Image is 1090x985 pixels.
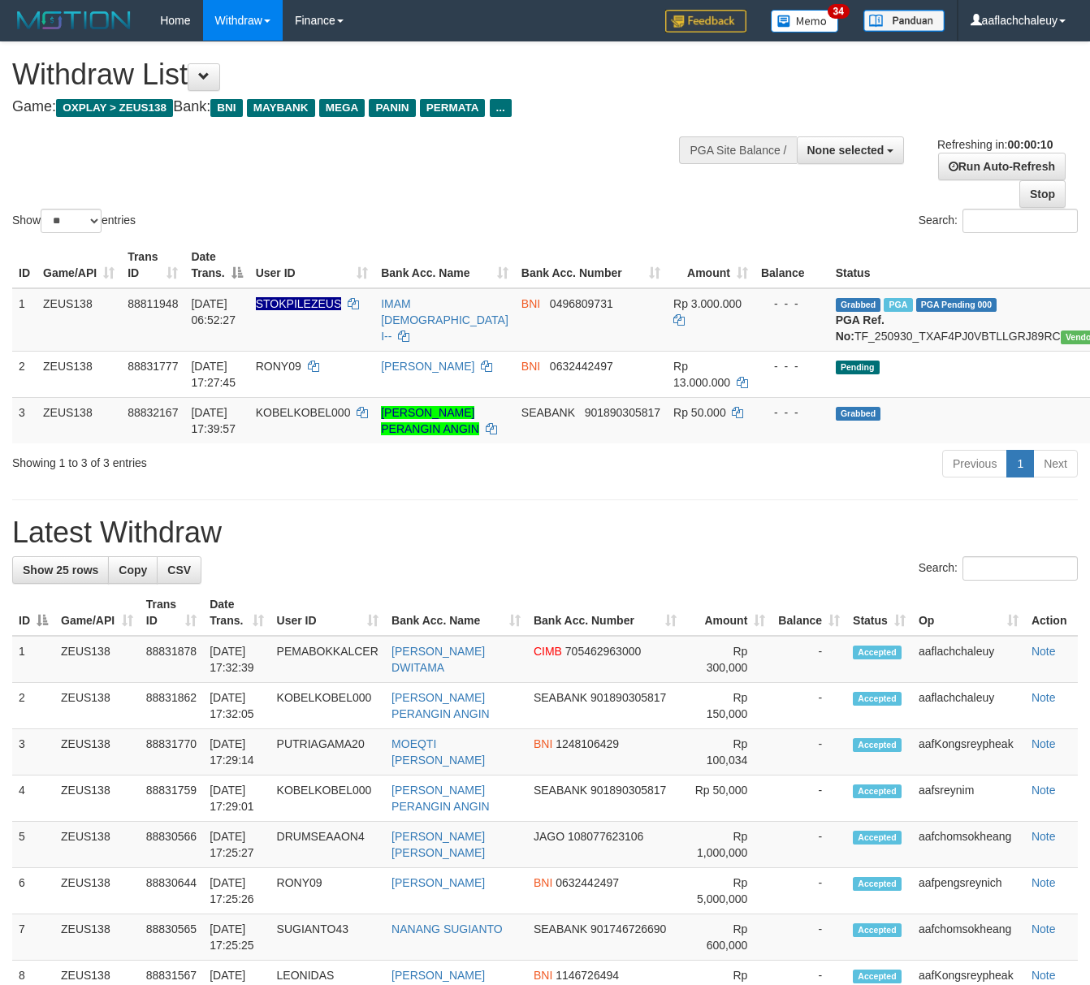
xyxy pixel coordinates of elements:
th: Balance: activate to sort column ascending [772,590,846,636]
th: ID [12,242,37,288]
td: - [772,683,846,729]
a: MOEQTI [PERSON_NAME] [391,737,485,767]
td: [DATE] 17:29:14 [203,729,270,775]
th: Bank Acc. Number: activate to sort column ascending [527,590,683,636]
th: Trans ID: activate to sort column ascending [140,590,203,636]
td: Rp 150,000 [683,683,772,729]
td: [DATE] 17:29:01 [203,775,270,822]
span: RONY09 [256,360,301,373]
a: 1 [1006,450,1034,477]
td: 88830644 [140,868,203,914]
a: Note [1032,737,1056,750]
a: [PERSON_NAME] [391,876,485,889]
th: Amount: activate to sort column ascending [667,242,755,288]
a: Note [1032,645,1056,658]
span: BNI [210,99,242,117]
td: - [772,636,846,683]
div: PGA Site Balance / [679,136,796,164]
span: BNI [521,297,540,310]
td: Rp 300,000 [683,636,772,683]
span: KOBELKOBEL000 [256,406,351,419]
span: SEABANK [534,922,587,935]
td: 88831759 [140,775,203,822]
td: ZEUS138 [54,729,140,775]
td: - [772,822,846,868]
span: Pending [836,361,880,374]
td: 1 [12,288,37,352]
td: [DATE] 17:32:39 [203,636,270,683]
span: Copy 901746726690 to clipboard [590,922,666,935]
td: 88831878 [140,636,203,683]
span: 88832167 [128,406,178,419]
img: MOTION_logo.png [12,8,136,32]
td: ZEUS138 [54,868,140,914]
span: Accepted [853,738,902,752]
td: - [772,914,846,961]
a: Note [1032,876,1056,889]
th: Amount: activate to sort column ascending [683,590,772,636]
td: PEMABOKKALCER [270,636,386,683]
td: ZEUS138 [37,397,121,443]
span: Nama rekening ada tanda titik/strip, harap diedit [256,297,342,310]
a: Run Auto-Refresh [938,153,1066,180]
th: Balance [755,242,829,288]
h1: Withdraw List [12,58,711,91]
select: Showentries [41,209,102,233]
span: CIMB [534,645,562,658]
td: aafKongsreypheak [912,729,1025,775]
td: 3 [12,729,54,775]
span: Copy 1146726494 to clipboard [556,969,619,982]
span: 88811948 [128,297,178,310]
td: - [772,729,846,775]
span: [DATE] 17:39:57 [191,406,236,435]
span: Copy 901890305817 to clipboard [590,691,666,704]
span: 34 [828,4,850,19]
td: 1 [12,636,54,683]
a: [PERSON_NAME] [PERSON_NAME] [391,830,485,859]
th: Status: activate to sort column ascending [846,590,912,636]
td: 7 [12,914,54,961]
th: User ID: activate to sort column ascending [270,590,386,636]
td: 88830565 [140,914,203,961]
span: [DATE] 06:52:27 [191,297,236,326]
a: [PERSON_NAME] DWITAMA [391,645,485,674]
button: None selected [797,136,905,164]
td: [DATE] 17:32:05 [203,683,270,729]
td: 88830566 [140,822,203,868]
a: CSV [157,556,201,584]
img: Button%20Memo.svg [771,10,839,32]
span: BNI [534,969,552,982]
td: KOBELKOBEL000 [270,683,386,729]
h1: Latest Withdraw [12,516,1078,549]
span: MAYBANK [247,99,315,117]
span: PANIN [369,99,415,117]
span: Accepted [853,784,902,798]
td: aaflachchaleuy [912,636,1025,683]
span: Accepted [853,877,902,891]
th: Date Trans.: activate to sort column ascending [203,590,270,636]
img: Feedback.jpg [665,10,746,32]
b: PGA Ref. No: [836,313,885,343]
span: BNI [521,360,540,373]
td: ZEUS138 [54,822,140,868]
span: Copy 0496809731 to clipboard [550,297,613,310]
td: [DATE] 17:25:27 [203,822,270,868]
th: ID: activate to sort column descending [12,590,54,636]
td: 88831770 [140,729,203,775]
td: aafpengsreynich [912,868,1025,914]
span: Copy 0632442497 to clipboard [550,360,613,373]
th: Bank Acc. Name: activate to sort column ascending [374,242,515,288]
th: Action [1025,590,1078,636]
a: [PERSON_NAME] PERANGIN ANGIN [391,691,490,720]
span: Grabbed [836,407,881,421]
a: Note [1032,784,1056,797]
label: Show entries [12,209,136,233]
span: SEABANK [534,691,587,704]
span: Copy 0632442497 to clipboard [556,876,619,889]
span: [DATE] 17:27:45 [191,360,236,389]
span: Rp 50.000 [673,406,726,419]
td: 4 [12,775,54,822]
input: Search: [962,556,1078,581]
label: Search: [919,209,1078,233]
span: BNI [534,737,552,750]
